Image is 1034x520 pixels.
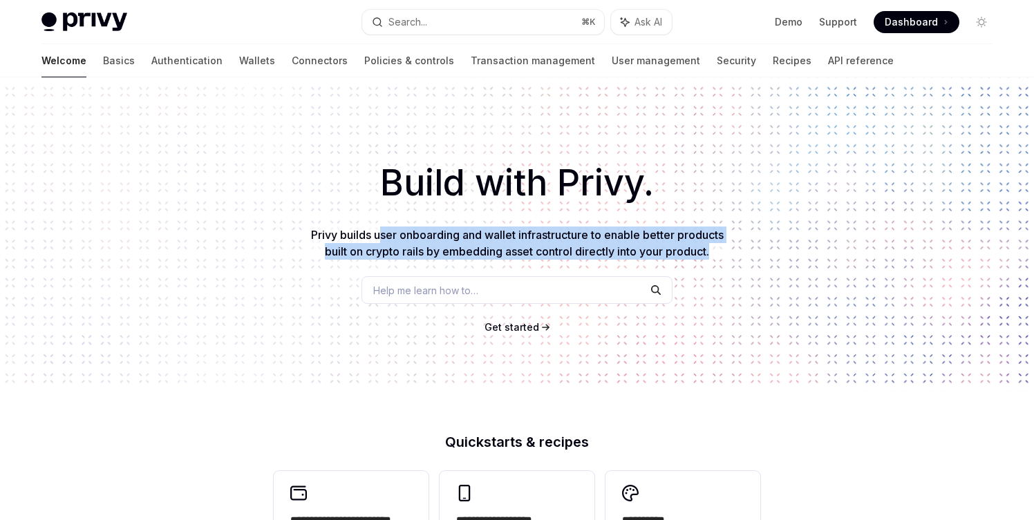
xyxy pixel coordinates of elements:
img: light logo [41,12,127,32]
a: Connectors [292,44,348,77]
a: Dashboard [874,11,959,33]
span: Ask AI [634,15,662,29]
a: Transaction management [471,44,595,77]
a: Support [819,15,857,29]
div: Search... [388,14,427,30]
span: Dashboard [885,15,938,29]
a: Wallets [239,44,275,77]
h2: Quickstarts & recipes [274,435,760,449]
a: API reference [828,44,894,77]
button: Toggle dark mode [970,11,993,33]
button: Search...⌘K [362,10,604,35]
span: Privy builds user onboarding and wallet infrastructure to enable better products built on crypto ... [311,228,724,258]
a: Policies & controls [364,44,454,77]
span: Get started [485,321,539,333]
a: Get started [485,320,539,334]
span: ⌘ K [581,17,596,28]
a: Welcome [41,44,86,77]
button: Ask AI [611,10,672,35]
a: Authentication [151,44,223,77]
a: User management [612,44,700,77]
span: Help me learn how to… [373,283,478,298]
a: Security [717,44,756,77]
a: Demo [775,15,802,29]
h1: Build with Privy. [22,156,1012,210]
a: Basics [103,44,135,77]
a: Recipes [773,44,811,77]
